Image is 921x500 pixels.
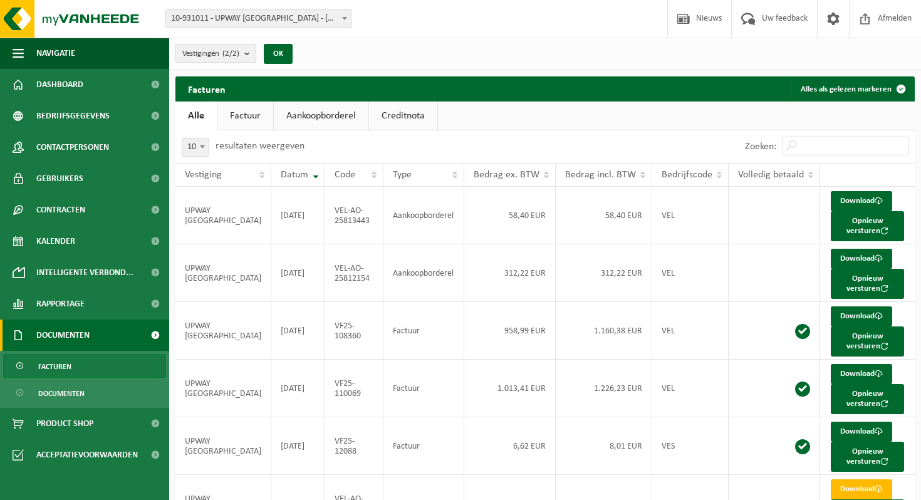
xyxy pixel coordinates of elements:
[831,364,892,384] a: Download
[36,194,85,226] span: Contracten
[281,170,308,180] span: Datum
[474,170,539,180] span: Bedrag ex. BTW
[464,187,556,244] td: 58,40 EUR
[36,320,90,351] span: Documenten
[325,244,383,302] td: VEL-AO-25812154
[182,44,239,63] span: Vestigingen
[36,288,85,320] span: Rapportage
[38,355,71,378] span: Facturen
[38,382,85,405] span: Documenten
[393,170,412,180] span: Type
[556,360,652,417] td: 1.226,23 EUR
[271,187,325,244] td: [DATE]
[36,38,75,69] span: Navigatie
[175,44,256,63] button: Vestigingen(2/2)
[175,102,217,130] a: Alle
[383,302,464,360] td: Factuur
[185,170,222,180] span: Vestiging
[36,69,83,100] span: Dashboard
[36,408,93,439] span: Product Shop
[325,360,383,417] td: VF25-110069
[325,417,383,475] td: VF25-12088
[36,163,83,194] span: Gebruikers
[271,244,325,302] td: [DATE]
[738,170,804,180] span: Volledig betaald
[556,187,652,244] td: 58,40 EUR
[36,100,110,132] span: Bedrijfsgegevens
[217,102,273,130] a: Factuur
[464,302,556,360] td: 958,99 EUR
[3,354,166,378] a: Facturen
[831,306,892,326] a: Download
[652,187,729,244] td: VEL
[652,360,729,417] td: VEL
[831,249,892,269] a: Download
[175,244,271,302] td: UPWAY [GEOGRAPHIC_DATA]
[831,442,904,472] button: Opnieuw versturen
[831,384,904,414] button: Opnieuw versturen
[182,138,209,156] span: 10
[216,141,304,151] label: resultaten weergeven
[271,360,325,417] td: [DATE]
[383,417,464,475] td: Factuur
[325,302,383,360] td: VF25-108360
[745,142,776,152] label: Zoeken:
[556,302,652,360] td: 1.160,38 EUR
[791,76,913,102] button: Alles als gelezen markeren
[556,417,652,475] td: 8,01 EUR
[274,102,368,130] a: Aankoopborderel
[175,76,238,101] h2: Facturen
[652,417,729,475] td: VES
[831,191,892,211] a: Download
[325,187,383,244] td: VEL-AO-25813443
[831,269,904,299] button: Opnieuw versturen
[652,302,729,360] td: VEL
[383,244,464,302] td: Aankoopborderel
[36,132,109,163] span: Contactpersonen
[222,49,239,58] count: (2/2)
[831,479,892,499] a: Download
[182,138,209,157] span: 10
[565,170,636,180] span: Bedrag incl. BTW
[464,360,556,417] td: 1.013,41 EUR
[165,9,351,28] span: 10-931011 - UPWAY BELGIUM - MECHELEN
[264,44,293,64] button: OK
[831,326,904,357] button: Opnieuw versturen
[175,302,271,360] td: UPWAY [GEOGRAPHIC_DATA]
[556,244,652,302] td: 312,22 EUR
[335,170,355,180] span: Code
[652,244,729,302] td: VEL
[175,360,271,417] td: UPWAY [GEOGRAPHIC_DATA]
[383,187,464,244] td: Aankoopborderel
[464,417,556,475] td: 6,62 EUR
[175,187,271,244] td: UPWAY [GEOGRAPHIC_DATA]
[831,211,904,241] button: Opnieuw versturen
[36,226,75,257] span: Kalender
[662,170,712,180] span: Bedrijfscode
[36,439,138,471] span: Acceptatievoorwaarden
[383,360,464,417] td: Factuur
[175,417,271,475] td: UPWAY [GEOGRAPHIC_DATA]
[166,10,351,28] span: 10-931011 - UPWAY BELGIUM - MECHELEN
[369,102,437,130] a: Creditnota
[271,302,325,360] td: [DATE]
[464,244,556,302] td: 312,22 EUR
[271,417,325,475] td: [DATE]
[831,422,892,442] a: Download
[36,257,133,288] span: Intelligente verbond...
[3,381,166,405] a: Documenten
